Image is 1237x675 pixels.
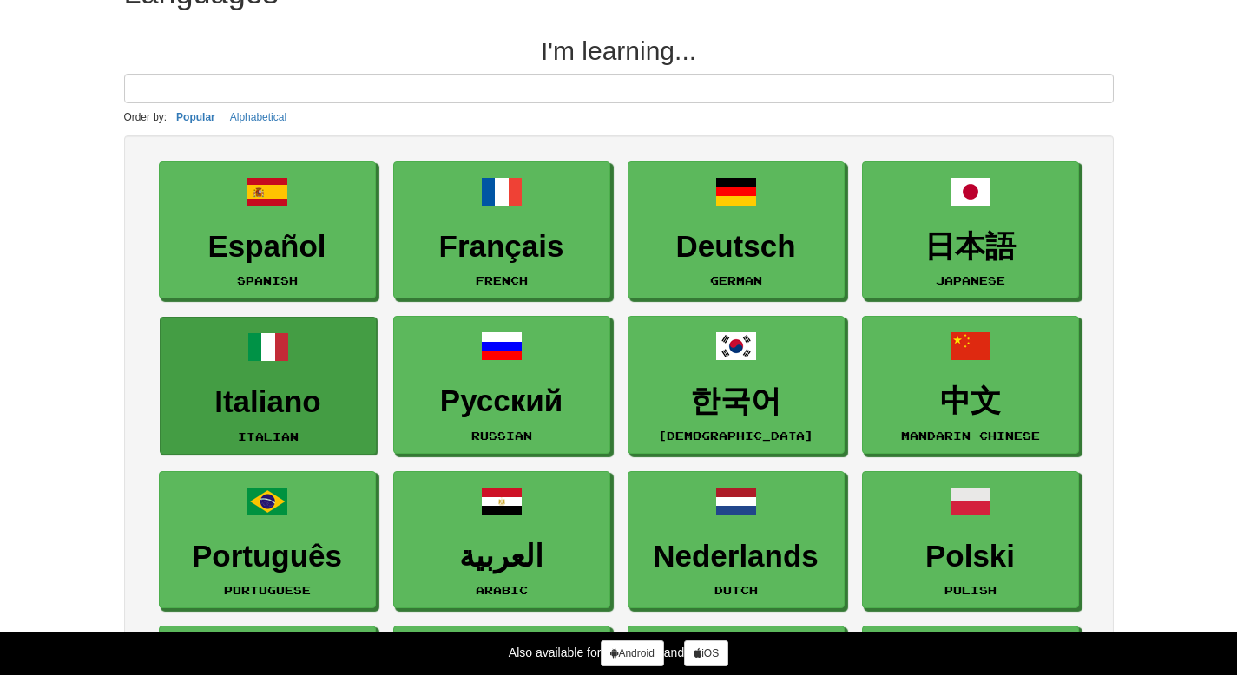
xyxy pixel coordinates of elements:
[862,316,1079,454] a: 中文Mandarin Chinese
[637,540,835,573] h3: Nederlands
[224,584,311,596] small: Portuguese
[872,384,1069,418] h3: 中文
[872,540,1069,573] h3: Polski
[476,584,528,596] small: Arabic
[476,274,528,286] small: French
[862,471,1079,609] a: PolskiPolish
[471,429,532,442] small: Russian
[403,540,601,573] h3: العربية
[684,640,728,666] a: iOS
[393,471,610,609] a: العربيةArabic
[237,274,298,286] small: Spanish
[862,161,1079,299] a: 日本語Japanese
[168,230,366,264] h3: Español
[225,108,292,127] button: Alphabetical
[403,230,601,264] h3: Français
[160,317,377,455] a: ItalianoItalian
[872,230,1069,264] h3: 日本語
[403,384,601,418] h3: Русский
[714,584,758,596] small: Dutch
[124,111,168,123] small: Order by:
[628,316,845,454] a: 한국어[DEMOGRAPHIC_DATA]
[628,161,845,299] a: DeutschGerman
[159,471,376,609] a: PortuguêsPortuguese
[710,274,762,286] small: German
[901,429,1040,442] small: Mandarin Chinese
[393,161,610,299] a: FrançaisFrench
[601,640,663,666] a: Android
[658,429,813,442] small: [DEMOGRAPHIC_DATA]
[238,430,299,442] small: Italian
[171,108,220,127] button: Popular
[944,584,997,596] small: Polish
[393,316,610,454] a: РусскийRussian
[628,471,845,609] a: NederlandsDutch
[159,161,376,299] a: EspañolSpanish
[169,385,367,419] h3: Italiano
[936,274,1005,286] small: Japanese
[637,230,835,264] h3: Deutsch
[124,36,1114,65] h2: I'm learning...
[168,540,366,573] h3: Português
[637,384,835,418] h3: 한국어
